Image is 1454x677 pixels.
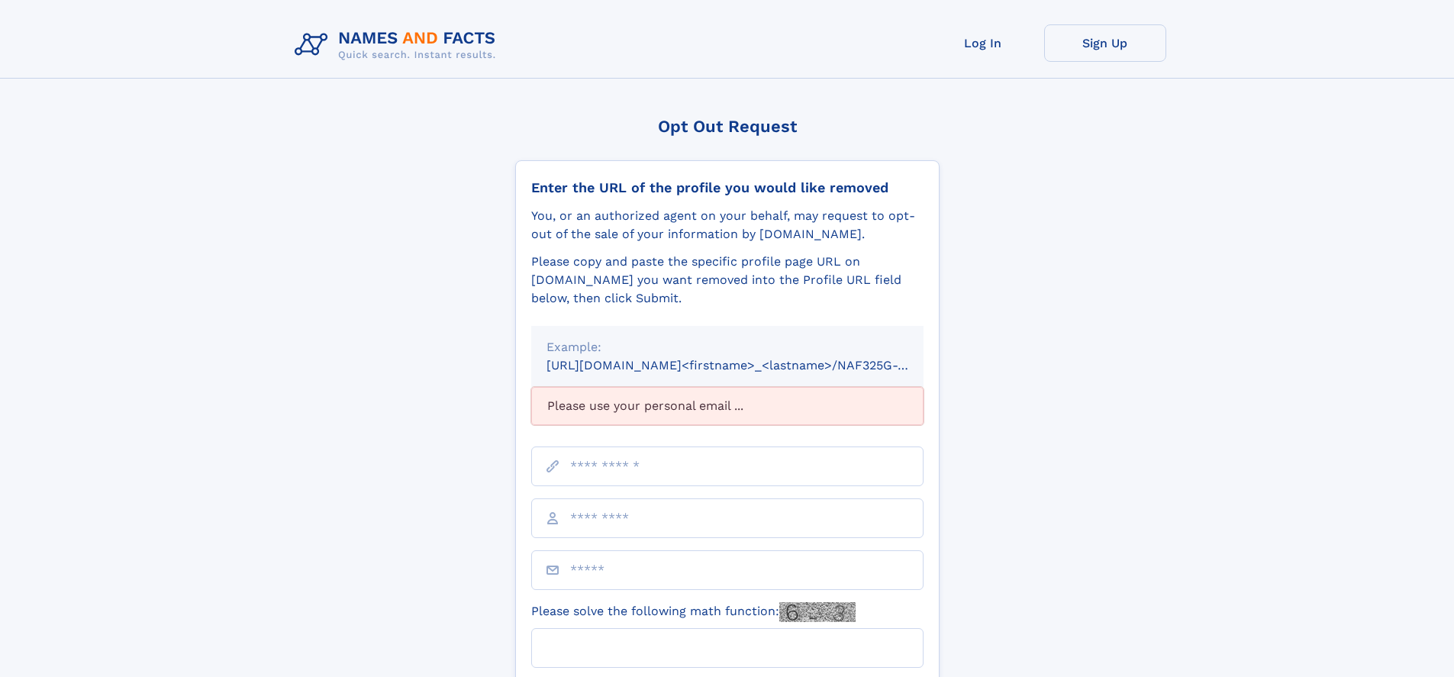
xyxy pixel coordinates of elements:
div: You, or an authorized agent on your behalf, may request to opt-out of the sale of your informatio... [531,207,924,243]
div: Please use your personal email ... [531,387,924,425]
a: Sign Up [1044,24,1166,62]
label: Please solve the following math function: [531,602,856,622]
small: [URL][DOMAIN_NAME]<firstname>_<lastname>/NAF325G-xxxxxxxx [546,358,953,372]
img: Logo Names and Facts [289,24,508,66]
div: Enter the URL of the profile you would like removed [531,179,924,196]
div: Please copy and paste the specific profile page URL on [DOMAIN_NAME] you want removed into the Pr... [531,253,924,308]
div: Example: [546,338,908,356]
div: Opt Out Request [515,117,940,136]
a: Log In [922,24,1044,62]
